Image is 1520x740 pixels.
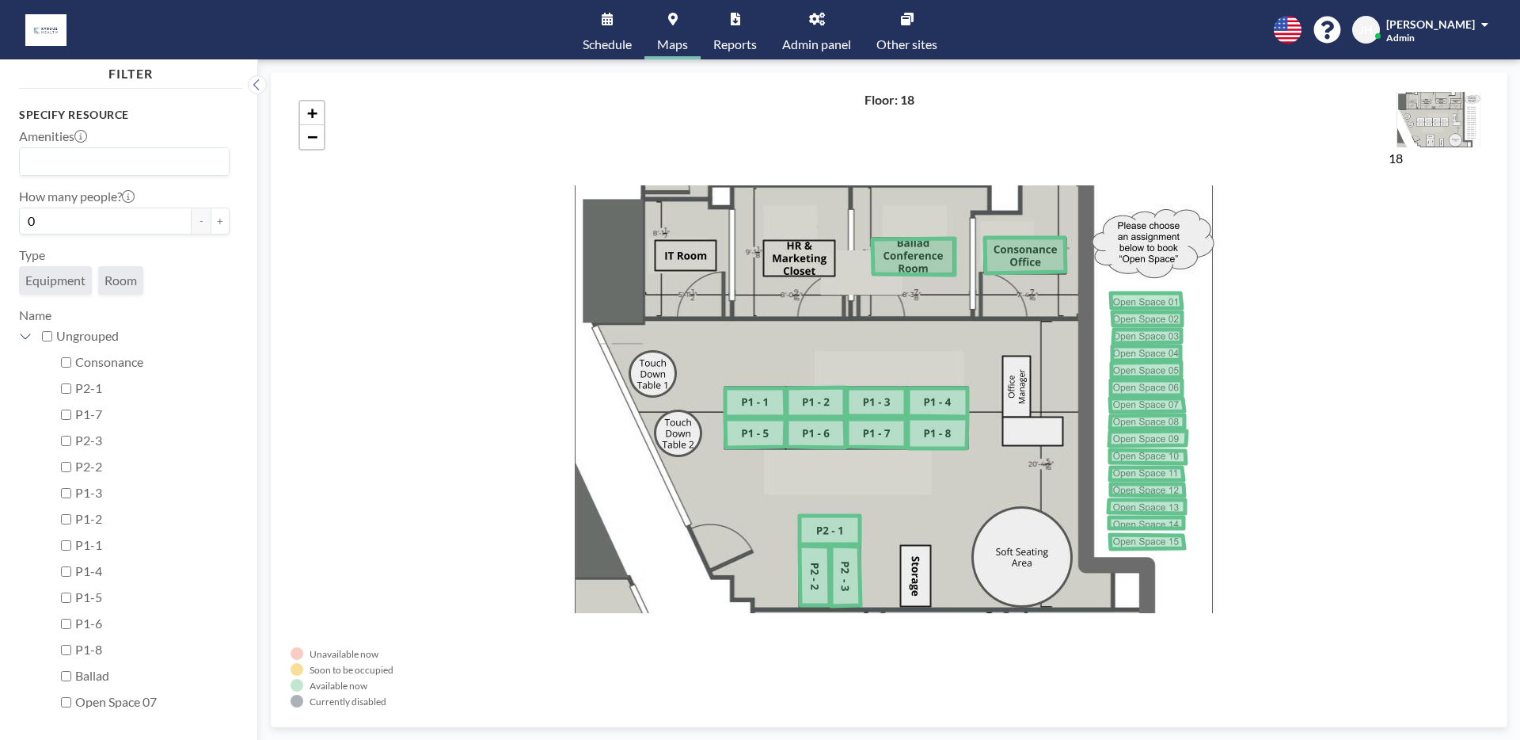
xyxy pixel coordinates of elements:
[310,680,367,692] div: Available now
[75,459,230,475] label: P2-2
[104,273,137,288] span: Room
[75,354,230,370] label: Consonance
[75,485,230,501] label: P1-3
[1359,23,1373,37] span: JH
[75,694,230,710] label: Open Space 07
[307,103,317,123] span: +
[75,616,230,631] label: P1-6
[864,92,914,108] h4: Floor: 18
[1386,17,1475,31] span: [PERSON_NAME]
[300,125,324,149] a: Zoom out
[310,696,386,708] div: Currently disabled
[75,433,230,448] label: P2-3
[1386,32,1415,44] span: Admin
[75,563,230,579] label: P1-4
[713,38,757,51] span: Reports
[75,589,230,605] label: P1-5
[1389,92,1488,147] img: 2f7274218fad236723d89774894f4856.jpg
[75,511,230,527] label: P1-2
[211,208,230,235] button: +
[657,38,688,51] span: Maps
[307,127,317,147] span: −
[19,59,242,82] h4: FILTER
[19,108,230,122] h3: Specify resource
[876,38,937,51] span: Other sites
[583,38,632,51] span: Schedule
[19,307,51,322] label: Name
[21,151,220,172] input: Search for option
[75,537,230,553] label: P1-1
[19,128,87,144] label: Amenities
[25,14,66,46] img: organization-logo
[300,101,324,125] a: Zoom in
[310,648,378,660] div: Unavailable now
[192,208,211,235] button: -
[1389,151,1403,166] label: 18
[19,189,135,204] label: How many people?
[75,668,230,684] label: Ballad
[75,380,230,396] label: P2-1
[19,247,45,263] label: Type
[310,664,393,676] div: Soon to be occupied
[56,328,230,344] label: Ungrouped
[75,642,230,658] label: P1-8
[75,406,230,422] label: P1-7
[25,273,85,288] span: Equipment
[782,38,851,51] span: Admin panel
[20,148,229,175] div: Search for option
